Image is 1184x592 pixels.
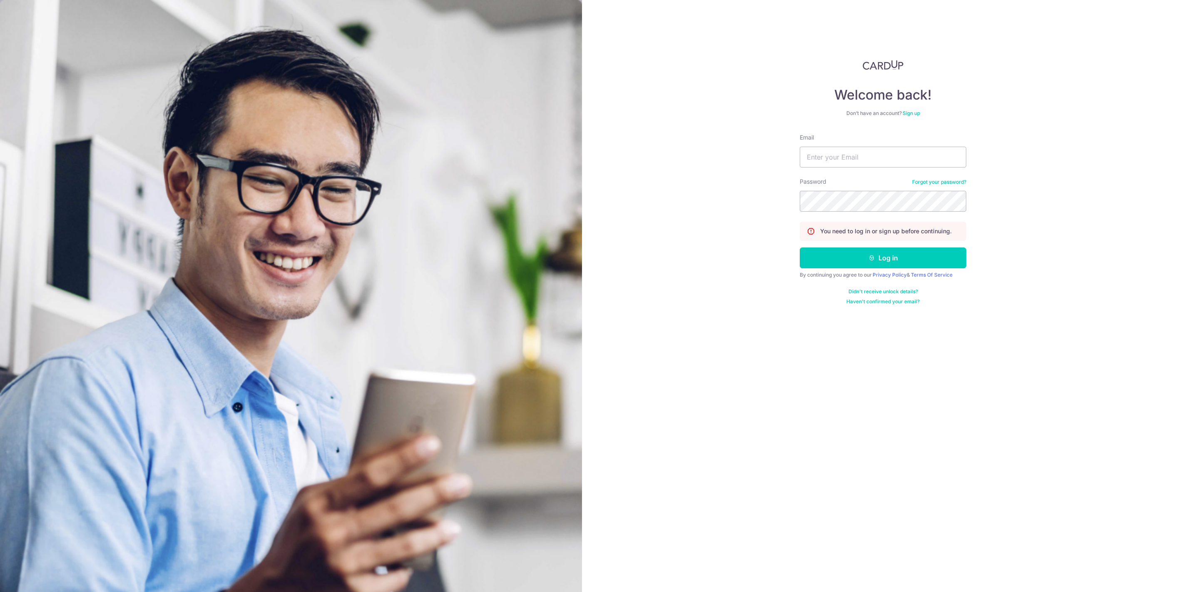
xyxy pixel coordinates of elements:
[800,110,966,117] div: Don’t have an account?
[903,110,920,116] a: Sign up
[800,272,966,278] div: By continuing you agree to our &
[800,133,814,142] label: Email
[848,288,918,295] a: Didn't receive unlock details?
[873,272,907,278] a: Privacy Policy
[800,247,966,268] button: Log in
[820,227,952,235] p: You need to log in or sign up before continuing.
[800,87,966,103] h4: Welcome back!
[846,298,920,305] a: Haven't confirmed your email?
[863,60,903,70] img: CardUp Logo
[912,179,966,185] a: Forgot your password?
[911,272,953,278] a: Terms Of Service
[800,147,966,167] input: Enter your Email
[800,177,826,186] label: Password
